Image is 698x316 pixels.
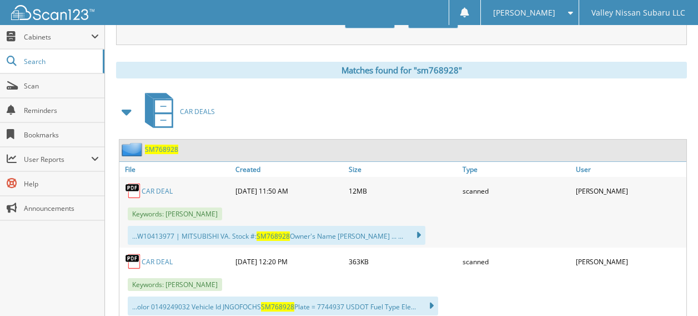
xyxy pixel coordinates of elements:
[346,250,459,273] div: 363KB
[346,162,459,177] a: Size
[128,297,438,315] div: ...olor 0149249032 Vehicle Id JNGOFOCHS Plate = 7744937 USDOT Fuel Type Ele...
[257,231,290,241] span: SM768928
[119,162,233,177] a: File
[573,250,686,273] div: [PERSON_NAME]
[142,186,173,196] a: CAR DEAL
[125,182,142,199] img: PDF.png
[24,106,99,115] span: Reminders
[24,81,99,91] span: Scan
[591,9,685,16] span: Valley Nissan Subaru LLC
[460,180,573,202] div: scanned
[11,5,94,20] img: scan123-logo-white.svg
[122,142,145,156] img: folder2.png
[24,179,99,189] span: Help
[460,250,573,273] div: scanned
[346,180,459,202] div: 12MB
[573,162,686,177] a: User
[116,62,687,78] div: Matches found for "sm768928"
[460,162,573,177] a: Type
[233,162,346,177] a: Created
[24,155,91,164] span: User Reports
[233,250,346,273] div: [DATE] 12:20 PM
[493,9,555,16] span: [PERSON_NAME]
[125,253,142,270] img: PDF.png
[145,145,178,154] a: SM768928
[642,263,698,316] iframe: Chat Widget
[24,204,99,213] span: Announcements
[261,302,294,312] span: SM768928
[24,57,97,66] span: Search
[128,226,425,245] div: ...W10413977 | MITSUBISHI VA. Stock #: Owner's Name [PERSON_NAME] ... ...
[142,257,173,266] a: CAR DEAL
[128,278,222,291] span: Keywords: [PERSON_NAME]
[24,130,99,140] span: Bookmarks
[24,32,91,42] span: Cabinets
[138,90,215,134] a: CAR DEALS
[128,208,222,220] span: Keywords: [PERSON_NAME]
[573,180,686,202] div: [PERSON_NAME]
[180,107,215,116] span: CAR DEALS
[233,180,346,202] div: [DATE] 11:50 AM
